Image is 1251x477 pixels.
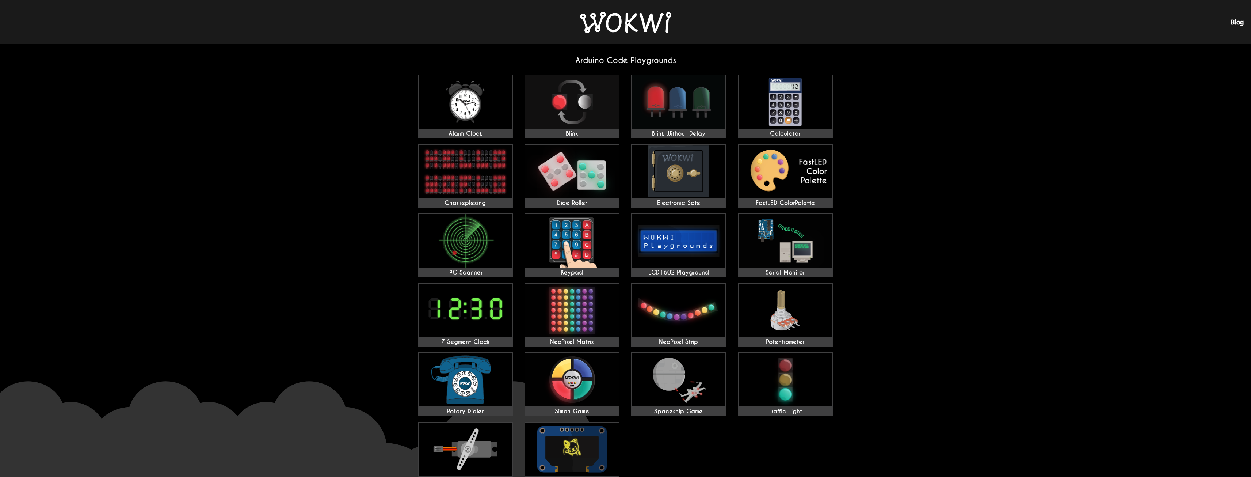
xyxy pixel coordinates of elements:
[632,353,725,406] img: Spaceship Game
[525,213,619,277] a: Keypad
[631,283,726,347] a: NeoPixel Strip
[632,269,725,276] div: LCD1602 Playground
[419,214,512,268] img: I²C Scanner
[419,145,512,198] img: Charlieplexing
[632,145,725,198] img: Electronic Safe
[739,145,832,198] img: FastLED ColorPalette
[738,213,833,277] a: Serial Monitor
[525,145,619,198] img: Dice Roller
[419,130,512,137] div: Alarm Clock
[631,213,726,277] a: LCD1602 Playground
[418,75,513,138] a: Alarm Clock
[631,75,726,138] a: Blink Without Delay
[525,353,619,406] img: Simon Game
[525,283,619,347] a: NeoPixel Matrix
[419,338,512,346] div: 7 Segment Clock
[1231,18,1244,26] a: Blog
[739,284,832,337] img: Potentiometer
[631,144,726,208] a: Electronic Safe
[525,130,619,137] div: Blink
[631,352,726,416] a: Spaceship Game
[418,283,513,347] a: 7 Segment Clock
[739,269,832,276] div: Serial Monitor
[739,353,832,406] img: Traffic Light
[632,75,725,129] img: Blink Without Delay
[525,144,619,208] a: Dice Roller
[419,408,512,415] div: Rotary Dialer
[419,284,512,337] img: 7 Segment Clock
[738,283,833,347] a: Potentiometer
[419,423,512,476] img: Servo
[525,423,619,476] img: 128x64 OLED Display
[419,200,512,207] div: Charlieplexing
[632,284,725,337] img: NeoPixel Strip
[632,200,725,207] div: Electronic Safe
[632,408,725,415] div: Spaceship Game
[580,12,671,33] img: Wokwi
[419,269,512,276] div: I²C Scanner
[419,353,512,406] img: Rotary Dialer
[525,75,619,129] img: Blink
[632,338,725,346] div: NeoPixel Strip
[418,213,513,277] a: I²C Scanner
[412,56,839,65] h2: Arduino Code Playgrounds
[738,352,833,416] a: Traffic Light
[525,338,619,346] div: NeoPixel Matrix
[419,75,512,129] img: Alarm Clock
[525,75,619,138] a: Blink
[525,269,619,276] div: Keypad
[739,130,832,137] div: Calculator
[632,214,725,268] img: LCD1602 Playground
[525,408,619,415] div: Simon Game
[525,352,619,416] a: Simon Game
[525,214,619,268] img: Keypad
[418,144,513,208] a: Charlieplexing
[739,408,832,415] div: Traffic Light
[739,75,832,129] img: Calculator
[738,144,833,208] a: FastLED ColorPalette
[739,338,832,346] div: Potentiometer
[739,200,832,207] div: FastLED ColorPalette
[739,214,832,268] img: Serial Monitor
[418,352,513,416] a: Rotary Dialer
[525,200,619,207] div: Dice Roller
[632,130,725,137] div: Blink Without Delay
[738,75,833,138] a: Calculator
[525,284,619,337] img: NeoPixel Matrix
